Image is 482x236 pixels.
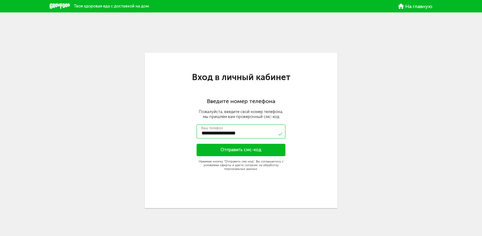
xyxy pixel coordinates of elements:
[398,3,432,9] a: На главную
[74,4,149,8] span: Твоя здоровая еда с доставкой на дом
[197,160,285,171] div: Нажимая кнопку "Отправить смс-код", Вы соглашаетесь с условиями оферты и даете согласие на обрабо...
[50,3,149,9] a: Твоя здоровая еда с доставкой на дом
[145,73,337,81] h1: Вход в личный кабинет
[201,126,223,130] label: Ваш телефон
[145,98,337,105] h2: Введите номер телефона
[197,144,285,156] button: Отправить смс-код
[145,109,337,119] div: Пожалуйста, введите свой номер телефона, мы пришлём вам проверочный смс-код
[405,4,432,9] span: На главную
